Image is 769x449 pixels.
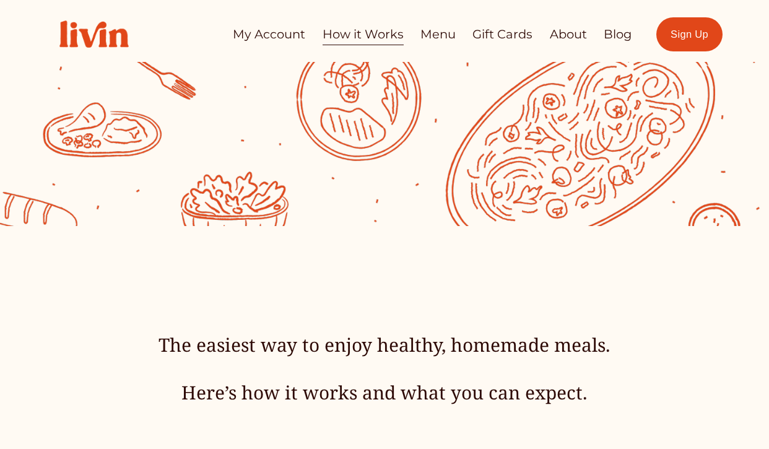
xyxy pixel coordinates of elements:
[103,333,666,358] h4: The easiest way to enjoy healthy, homemade meals.
[323,22,404,46] a: How it Works
[656,17,723,51] a: Sign Up
[472,22,532,46] a: Gift Cards
[233,22,305,46] a: My Account
[46,7,142,61] img: Livin
[604,22,632,46] a: Blog
[550,22,587,46] a: About
[420,22,456,46] a: Menu
[103,380,666,406] h4: Here’s how it works and what you can expect.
